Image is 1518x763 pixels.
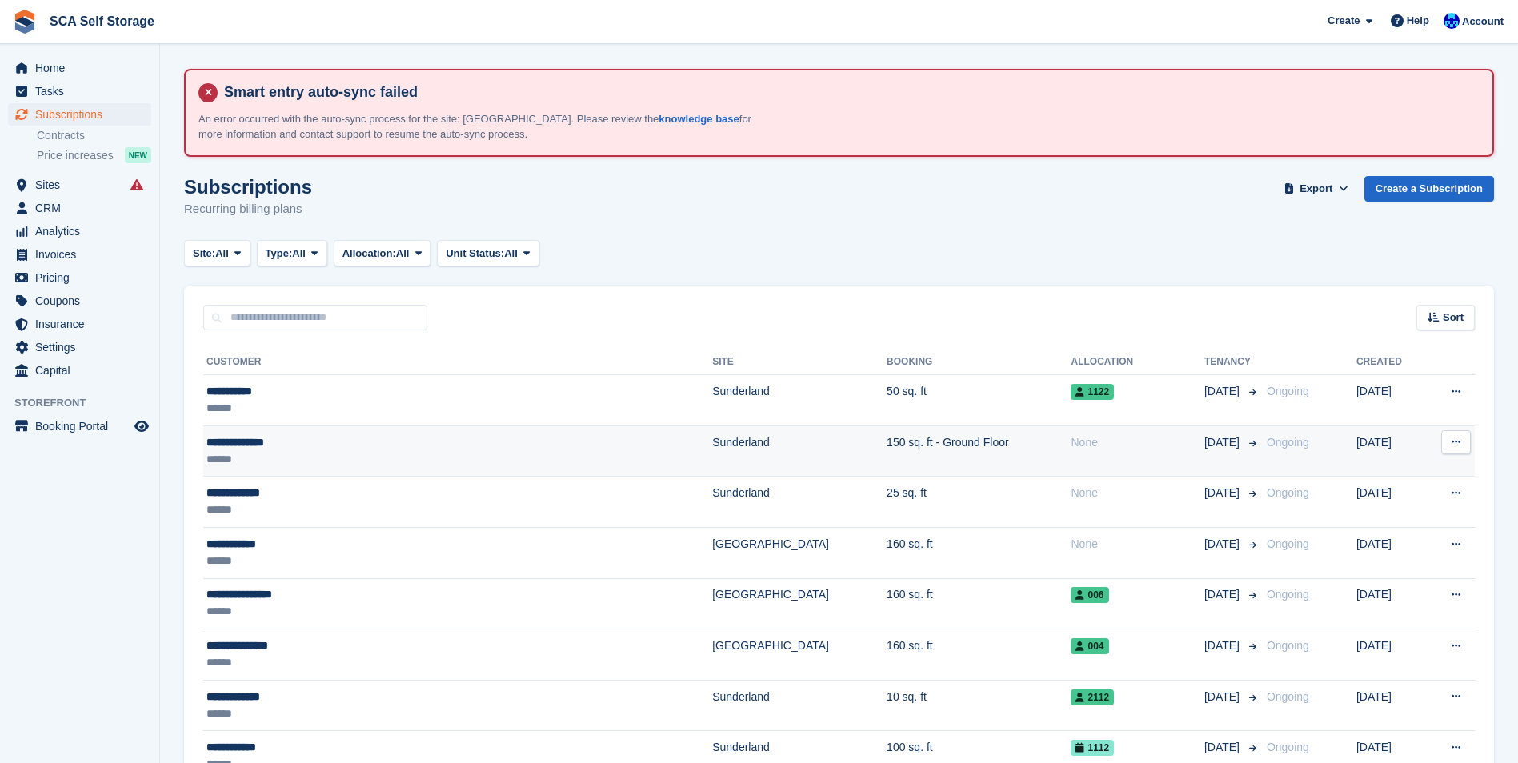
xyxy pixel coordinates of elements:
span: Export [1300,181,1332,197]
td: [DATE] [1356,680,1424,731]
h4: Smart entry auto-sync failed [218,83,1480,102]
a: Create a Subscription [1364,176,1494,202]
td: 160 sq. ft [887,578,1071,629]
td: Sunderland [712,375,887,426]
td: [DATE] [1356,527,1424,578]
span: Subscriptions [35,103,131,126]
span: Ongoing [1267,639,1309,652]
td: 150 sq. ft - Ground Floor [887,425,1071,477]
span: 1112 [1071,740,1114,756]
td: [DATE] [1356,578,1424,629]
td: 25 sq. ft [887,477,1071,528]
th: Allocation [1071,350,1204,375]
span: All [215,246,229,262]
a: menu [8,336,151,358]
span: Pricing [35,266,131,289]
td: 160 sq. ft [887,629,1071,681]
span: Home [35,57,131,79]
span: Capital [35,359,131,381]
div: None [1071,536,1204,553]
span: 2112 [1071,689,1114,705]
a: Preview store [132,417,151,436]
span: 004 [1071,638,1108,654]
td: [DATE] [1356,477,1424,528]
a: menu [8,220,151,242]
a: Price increases NEW [37,146,151,164]
div: None [1071,434,1204,451]
span: Type: [266,246,293,262]
span: [DATE] [1204,586,1243,603]
span: [DATE] [1204,689,1243,705]
span: 006 [1071,587,1108,603]
span: Settings [35,336,131,358]
td: 160 sq. ft [887,527,1071,578]
td: [GEOGRAPHIC_DATA] [712,629,887,681]
span: Ongoing [1267,385,1309,397]
span: Help [1407,13,1429,29]
td: Sunderland [712,477,887,528]
div: None [1071,485,1204,501]
td: [DATE] [1356,629,1424,681]
div: NEW [125,147,151,163]
p: An error occurred with the auto-sync process for the site: [GEOGRAPHIC_DATA]. Please review the f... [198,111,759,142]
span: Site: [193,246,215,262]
button: Export [1281,176,1352,202]
span: All [504,246,518,262]
span: Storefront [14,395,159,411]
a: menu [8,415,151,437]
a: menu [8,197,151,219]
td: 10 sq. ft [887,680,1071,731]
td: [GEOGRAPHIC_DATA] [712,527,887,578]
span: [DATE] [1204,383,1243,400]
td: [GEOGRAPHIC_DATA] [712,578,887,629]
span: CRM [35,197,131,219]
th: Tenancy [1204,350,1260,375]
span: Tasks [35,80,131,102]
span: [DATE] [1204,434,1243,451]
a: menu [8,243,151,266]
span: Unit Status: [446,246,504,262]
span: [DATE] [1204,536,1243,553]
a: menu [8,174,151,196]
span: 1122 [1071,384,1114,400]
span: Ongoing [1267,537,1309,550]
p: Recurring billing plans [184,200,312,218]
span: [DATE] [1204,637,1243,654]
span: Ongoing [1267,741,1309,753]
span: Booking Portal [35,415,131,437]
span: [DATE] [1204,739,1243,756]
th: Site [712,350,887,375]
span: All [396,246,410,262]
span: Insurance [35,313,131,335]
h1: Subscriptions [184,176,312,198]
a: knowledge base [659,113,739,125]
img: stora-icon-8386f47178a22dfd0bd8f6a31ec36ba5ce8667c1dd55bd0f319d3a0aa187defe.svg [13,10,37,34]
button: Unit Status: All [437,240,539,266]
span: All [292,246,306,262]
a: menu [8,290,151,312]
img: Kelly Neesham [1444,13,1460,29]
th: Customer [203,350,712,375]
td: [DATE] [1356,375,1424,426]
a: menu [8,103,151,126]
button: Site: All [184,240,250,266]
span: Price increases [37,148,114,163]
a: menu [8,359,151,381]
a: menu [8,80,151,102]
button: Allocation: All [334,240,431,266]
i: Smart entry sync failures have occurred [130,178,143,191]
td: Sunderland [712,680,887,731]
span: Invoices [35,243,131,266]
button: Type: All [257,240,327,266]
th: Booking [887,350,1071,375]
span: Sort [1443,310,1464,326]
span: Ongoing [1267,486,1309,499]
a: menu [8,266,151,289]
td: 50 sq. ft [887,375,1071,426]
a: menu [8,57,151,79]
a: Contracts [37,128,151,143]
th: Created [1356,350,1424,375]
td: Sunderland [712,425,887,477]
span: Allocation: [342,246,396,262]
span: Coupons [35,290,131,312]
